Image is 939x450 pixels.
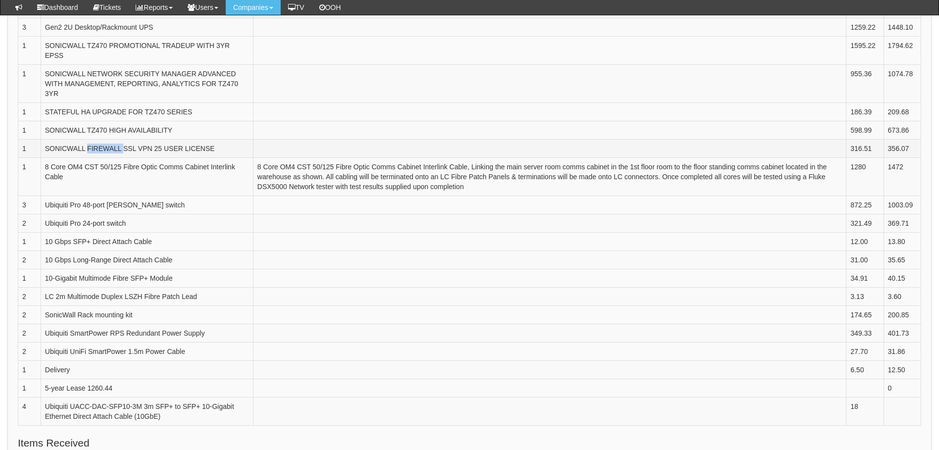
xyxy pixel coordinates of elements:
td: 1 [18,158,41,196]
td: 321.49 [846,214,884,233]
td: 1259.22 [846,18,884,37]
td: Delivery [41,361,253,379]
td: 1448.10 [884,18,921,37]
td: 2 [18,324,41,343]
td: 3.60 [884,288,921,306]
td: 598.99 [846,121,884,140]
td: SonicWall Rack mounting kit [41,306,253,324]
td: 2 [18,214,41,233]
td: 673.86 [884,121,921,140]
td: 401.73 [884,324,921,343]
td: 1 [18,140,41,158]
td: 1 [18,269,41,288]
td: 10 Gbps SFP+ Direct Attach Cable [41,233,253,251]
td: 40.15 [884,269,921,288]
td: 356.07 [884,140,921,158]
td: 2 [18,343,41,361]
td: 13.80 [884,233,921,251]
td: 1 [18,233,41,251]
td: 12.00 [846,233,884,251]
td: 1794.62 [884,37,921,65]
td: Ubiquiti Pro 24-port switch [41,214,253,233]
td: 18 [846,398,884,426]
td: 1 [18,37,41,65]
td: 8 Core OM4 CST 50/125 Fibre Optic Comms Cabinet Interlink Cable [41,158,253,196]
td: 35.65 [884,251,921,269]
td: STATEFUL HA UPGRADE FOR TZ470 SERIES [41,103,253,121]
td: SONICWALL TZ470 HIGH AVAILABILITY [41,121,253,140]
td: SONICWALL FIREWALL SSL VPN 25 USER LICENSE [41,140,253,158]
td: LC 2m Multimode Duplex LSZH Fibre Patch Lead [41,288,253,306]
td: 12.50 [884,361,921,379]
td: SONICWALL NETWORK SECURITY MANAGER ADVANCED WITH MANAGEMENT, REPORTING, ANALYTICS FOR TZ470 3YR [41,65,253,103]
td: 955.36 [846,65,884,103]
td: 174.65 [846,306,884,324]
td: 1280 [846,158,884,196]
td: 1 [18,103,41,121]
td: 2 [18,251,41,269]
td: Ubiquiti UACC-DAC-SFP10-3M 3m SFP+ to SFP+ 10-Gigabit Ethernet Direct Attach Cable (10GbE) [41,398,253,426]
td: 3 [18,18,41,37]
td: 1 [18,379,41,398]
td: 1595.22 [846,37,884,65]
td: 200.85 [884,306,921,324]
td: 186.39 [846,103,884,121]
td: 0 [884,379,921,398]
td: Gen2 2U Desktop/Rackmount UPS [41,18,253,37]
td: 349.33 [846,324,884,343]
td: 5-year Lease 1260.44 [41,379,253,398]
td: 3.13 [846,288,884,306]
td: 3 [18,196,41,214]
td: 4 [18,398,41,426]
td: 31.86 [884,343,921,361]
td: 2 [18,288,41,306]
td: 1074.78 [884,65,921,103]
td: 369.71 [884,214,921,233]
td: Ubiquiti SmartPower RPS Redundant Power Supply [41,324,253,343]
td: 1 [18,65,41,103]
td: 316.51 [846,140,884,158]
td: 34.91 [846,269,884,288]
td: 209.68 [884,103,921,121]
td: 10-Gigabit Multimode Fibre SFP+ Module [41,269,253,288]
td: 1003.09 [884,196,921,214]
td: 1 [18,121,41,140]
td: Ubiquiti Pro 48-port [PERSON_NAME] switch [41,196,253,214]
td: SONICWALL TZ470 PROMOTIONAL TRADEUP WITH 3YR EPSS [41,37,253,65]
td: 10 Gbps Long-Range Direct Attach Cable [41,251,253,269]
td: Ubiquiti UniFi SmartPower 1.5m Power Cable [41,343,253,361]
td: 1 [18,361,41,379]
td: 27.70 [846,343,884,361]
td: 1472 [884,158,921,196]
td: 2 [18,306,41,324]
td: 872.25 [846,196,884,214]
td: 31.00 [846,251,884,269]
td: 8 Core OM4 CST 50/125 Fibre Optic Comms Cabinet Interlink Cable, Linking the main server room com... [253,158,846,196]
td: 6.50 [846,361,884,379]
